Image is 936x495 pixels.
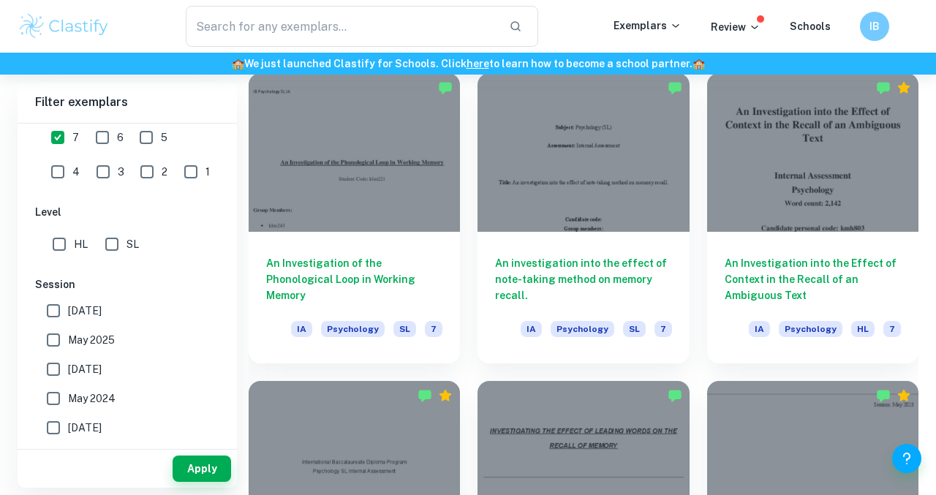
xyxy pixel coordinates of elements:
span: 3 [118,164,124,180]
a: here [467,58,489,69]
h6: We just launched Clastify for Schools. Click to learn how to become a school partner. [3,56,933,72]
img: Marked [668,80,682,95]
span: May 2025 [68,332,115,348]
span: 7 [72,129,79,146]
span: SL [623,321,646,337]
input: Search for any exemplars... [186,6,497,47]
div: Premium [897,388,911,403]
span: [DATE] [68,303,102,319]
span: SL [393,321,416,337]
span: IA [521,321,542,337]
span: IA [291,321,312,337]
img: Marked [438,80,453,95]
img: Marked [876,80,891,95]
button: Apply [173,456,231,482]
p: Exemplars [614,18,682,34]
span: 4 [72,164,80,180]
button: Help and Feedback [892,444,921,473]
img: Marked [876,388,891,403]
span: 6 [117,129,124,146]
div: Premium [897,80,911,95]
button: IB [860,12,889,41]
span: May 2024 [68,390,116,407]
p: Review [711,19,760,35]
span: Psychology [551,321,614,337]
h6: Filter exemplars [18,82,237,123]
a: Schools [790,20,831,32]
h6: An Investigation into the Effect of Context in the Recall of an Ambiguous Text [725,255,901,303]
span: 2 [162,164,167,180]
span: 🏫 [692,58,705,69]
div: Premium [438,388,453,403]
h6: IB [867,18,883,34]
span: Psychology [321,321,385,337]
span: 1 [205,164,210,180]
span: 7 [883,321,901,337]
img: Clastify logo [18,12,110,41]
span: IA [749,321,770,337]
h6: Level [35,204,219,220]
img: Marked [418,388,432,403]
a: An Investigation into the Effect of Context in the Recall of an Ambiguous TextIAPsychologyHL7 [707,73,918,363]
h6: An investigation into the effect of note-taking method on memory recall. [495,255,671,303]
h6: Session [35,276,219,292]
a: An Investigation of the Phonological Loop in Working MemoryIAPsychologySL7 [249,73,460,363]
span: 🏫 [232,58,244,69]
span: [DATE] [68,420,102,436]
span: [DATE] [68,361,102,377]
span: 7 [654,321,672,337]
a: An investigation into the effect of note-taking method on memory recall.IAPsychologySL7 [478,73,689,363]
span: HL [851,321,875,337]
span: 5 [161,129,167,146]
span: 7 [425,321,442,337]
span: SL [127,236,139,252]
h6: An Investigation of the Phonological Loop in Working Memory [266,255,442,303]
span: Psychology [779,321,842,337]
span: HL [74,236,88,252]
img: Marked [668,388,682,403]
